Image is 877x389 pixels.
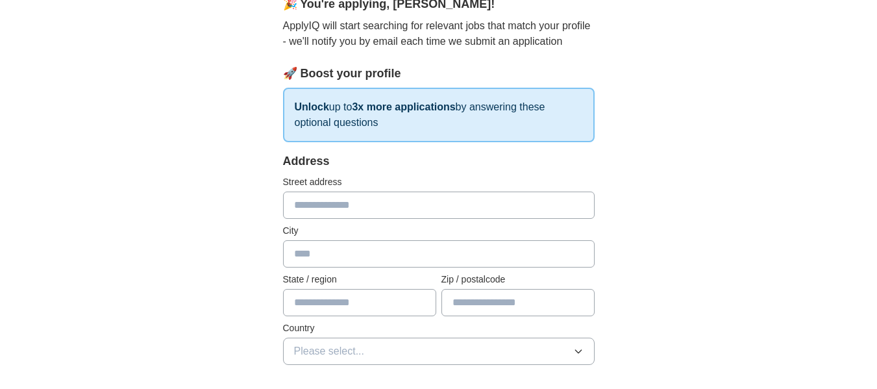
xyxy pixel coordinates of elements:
p: ApplyIQ will start searching for relevant jobs that match your profile - we'll notify you by emai... [283,18,595,49]
strong: 3x more applications [352,101,455,112]
label: Street address [283,175,595,189]
p: up to by answering these optional questions [283,88,595,142]
label: City [283,224,595,238]
label: State / region [283,273,436,286]
div: Address [283,153,595,170]
span: Please select... [294,344,365,359]
div: 🚀 Boost your profile [283,65,595,82]
label: Country [283,321,595,335]
button: Please select... [283,338,595,365]
label: Zip / postalcode [441,273,595,286]
strong: Unlock [295,101,329,112]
